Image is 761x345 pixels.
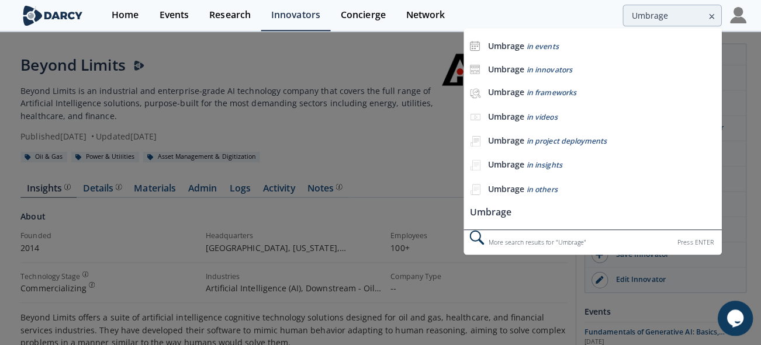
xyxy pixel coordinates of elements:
[484,110,520,121] b: Umbrage
[523,183,553,193] span: in others
[724,7,741,23] img: Profile
[20,5,84,26] img: logo-wide.svg
[338,11,382,20] div: Concierge
[523,87,572,97] span: in frameworks
[523,41,554,51] span: in events
[484,134,520,145] b: Umbrage
[158,11,187,20] div: Events
[523,159,558,169] span: in insights
[207,11,248,20] div: Research
[484,86,520,97] b: Umbrage
[712,298,749,333] iframe: chat widget
[484,63,520,74] b: Umbrage
[460,228,716,253] div: More search results for " Umbrage "
[523,64,568,74] span: in innovators
[523,135,602,145] span: in project deployments
[460,200,716,222] li: Umbrage
[484,40,520,51] b: Umbrage
[110,11,137,20] div: Home
[672,235,708,247] div: Press ENTER
[269,11,317,20] div: Innovators
[466,64,476,74] img: icon
[466,40,476,51] img: icon
[484,182,520,193] b: Umbrage
[618,5,716,26] input: Advanced Search
[403,11,441,20] div: Network
[523,111,553,121] span: in videos
[484,158,520,169] b: Umbrage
